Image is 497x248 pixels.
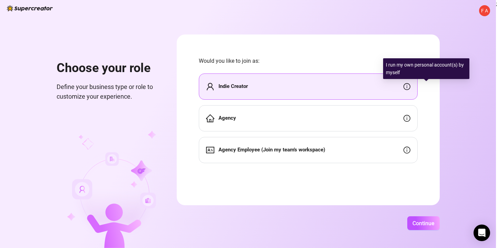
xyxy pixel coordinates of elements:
button: Continue [407,216,440,230]
span: Continue [412,220,435,227]
span: info-circle [403,147,410,153]
span: Define your business type or role to customize your experience. [57,82,160,102]
span: home [206,114,214,122]
span: info-circle [403,83,410,90]
span: user [206,82,214,91]
span: idcard [206,146,214,154]
div: I run my own personal account(s) by myself [383,58,469,79]
span: Would you like to join as: [199,57,418,65]
strong: Agency Employee (Join my team's workspace) [218,147,325,153]
div: Open Intercom Messenger [474,225,490,241]
span: F A [481,7,488,14]
strong: Indie Creator [218,83,248,89]
h1: Choose your role [57,61,160,76]
strong: Agency [218,115,236,121]
img: logo [7,5,53,11]
span: info-circle [403,115,410,122]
